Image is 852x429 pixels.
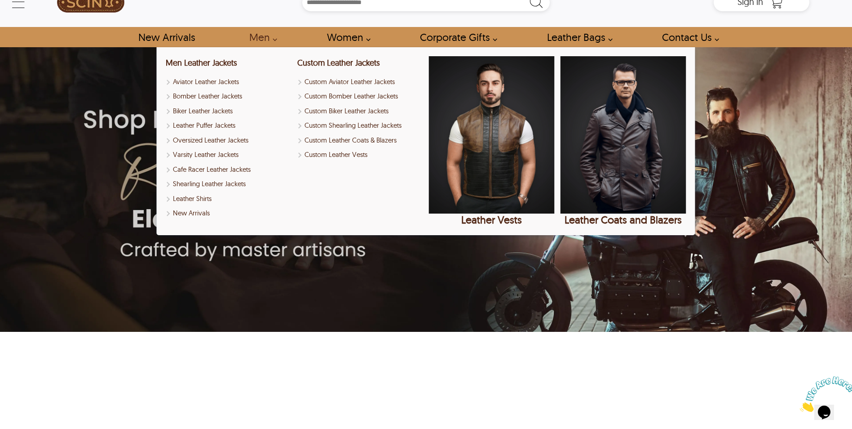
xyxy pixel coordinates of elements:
a: Shop Men Bomber Leather Jackets [166,91,291,102]
a: Shop Women Leather Jackets [317,27,375,47]
a: Leather Vests [429,56,555,226]
a: Shop Men Aviator Leather Jackets [166,77,291,87]
a: shop men's leather jackets [239,27,282,47]
a: Shop Leather Puffer Jackets [166,121,291,131]
iframe: chat widget [796,373,852,416]
a: Shop Custom Leather Vests [297,150,423,160]
a: Shop Custom Bomber Leather Jackets [297,91,423,102]
div: Leather Coats and Blazers [561,214,686,226]
a: Leather Coats and Blazers [561,56,686,226]
a: Shop Men Biker Leather Jackets [166,106,291,116]
a: Shop Leather Shirts [166,194,291,204]
a: Shop Leather Bags [537,27,618,47]
img: Leather Coats and Blazers [561,56,686,214]
img: Leather Vests [429,56,555,214]
a: Shop Men Leather Jackets [166,58,237,68]
a: Shop Varsity Leather Jackets [166,150,291,160]
a: Shop Custom Biker Leather Jackets [297,106,423,116]
a: Shop New Arrivals [166,208,291,219]
a: Shop Custom Shearling Leather Jackets [297,121,423,131]
a: Custom Leather Jackets [297,58,380,68]
a: Shop New Arrivals [128,27,205,47]
a: Custom Aviator Leather Jackets [297,77,423,87]
img: Chat attention grabber [4,4,59,39]
a: contact-us [652,27,724,47]
a: Shop Oversized Leather Jackets [166,135,291,146]
a: Shop Men Shearling Leather Jackets [166,179,291,189]
a: Shop Leather Corporate Gifts [410,27,502,47]
div: Leather Vests [429,214,555,226]
a: Shop Men Cafe Racer Leather Jackets [166,165,291,175]
a: Shop Custom Leather Coats & Blazers [297,135,423,146]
